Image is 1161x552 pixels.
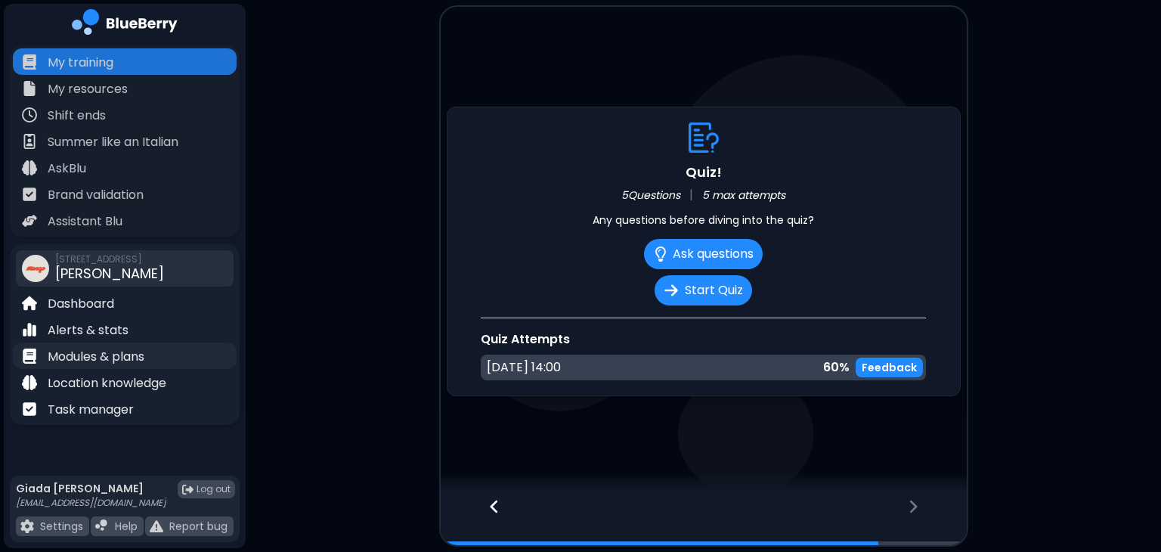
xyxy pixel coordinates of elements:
img: file icon [22,107,37,122]
img: file icon [22,349,37,364]
span: Log out [197,483,231,495]
p: AskBlu [48,160,86,178]
span: [STREET_ADDRESS] [55,253,164,265]
img: file icon [22,160,37,175]
p: Assistant Blu [48,212,122,231]
p: 60 % [823,358,850,377]
img: file icon [22,296,37,311]
img: file icon [22,322,37,337]
img: file icon [22,213,37,228]
img: file icon [22,402,37,417]
p: My training [48,54,113,72]
span: [PERSON_NAME] [55,264,164,283]
p: 5 Questions [621,188,680,202]
p: Help [115,519,138,533]
img: company logo [72,9,178,40]
p: Feedback [862,361,917,374]
img: company thumbnail [22,255,49,282]
p: [DATE] 14:00 [487,358,561,377]
img: file icon [20,519,34,533]
p: Quiz! [457,162,951,183]
button: Feedback [856,358,923,377]
p: [EMAIL_ADDRESS][DOMAIN_NAME] [16,497,166,509]
img: file icon [22,187,37,202]
p: Summer like an Italian [48,133,178,151]
span: | [689,186,693,204]
p: Dashboard [48,295,114,313]
p: Modules & plans [48,348,144,366]
p: Settings [40,519,83,533]
p: My resources [48,80,128,98]
img: file icon [150,519,163,533]
img: logout [182,484,193,495]
p: Task manager [48,401,134,419]
p: Shift ends [48,107,106,125]
img: file icon [22,81,37,96]
button: Ask questions [644,239,763,269]
p: Any questions before diving into the quiz? [457,213,951,227]
button: Start Quiz [655,275,752,305]
img: file icon [95,519,109,533]
img: file icon [22,54,37,70]
img: file icon [22,134,37,149]
p: Brand validation [48,186,144,204]
p: Report bug [169,519,228,533]
p: 5 max attempts [702,188,785,202]
img: file icon [22,375,37,390]
p: Giada [PERSON_NAME] [16,482,166,495]
p: Quiz Attempts [481,330,926,349]
p: Location knowledge [48,374,166,392]
p: Alerts & stats [48,321,128,340]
